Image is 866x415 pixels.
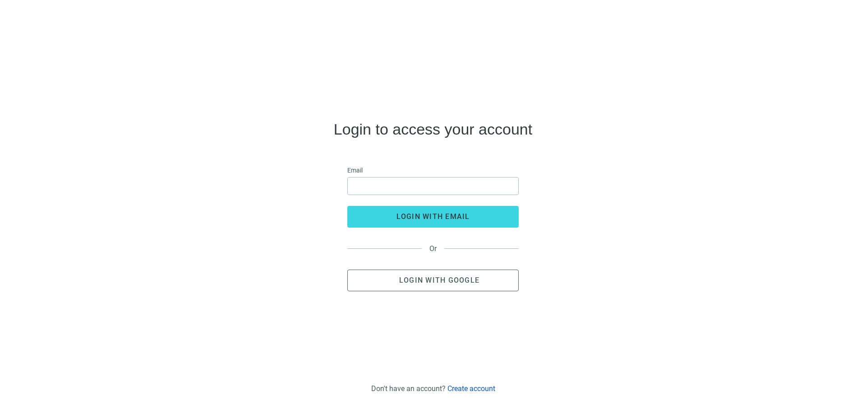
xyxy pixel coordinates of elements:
h4: Login to access your account [334,122,532,136]
button: login with email [347,206,519,228]
div: Don't have an account? [371,384,495,393]
button: Login with Google [347,270,519,291]
span: login with email [396,212,470,221]
a: Create account [447,384,495,393]
span: Or [422,244,444,253]
span: Login with Google [399,276,479,284]
span: Email [347,165,363,175]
